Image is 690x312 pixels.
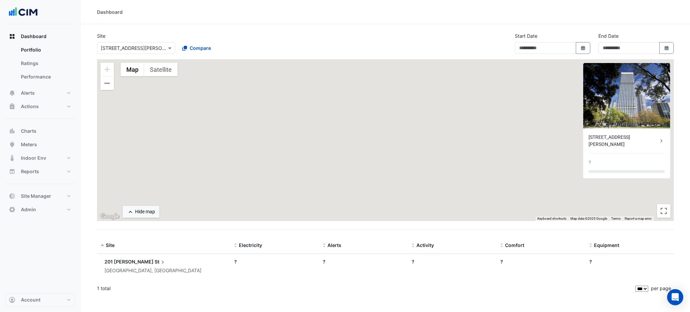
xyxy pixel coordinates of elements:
span: Charts [21,128,36,134]
span: Comfort [505,242,524,248]
span: Site Manager [21,193,51,199]
span: Actions [21,103,39,110]
app-icon: Alerts [9,90,15,96]
button: Keyboard shortcuts [537,216,566,221]
app-icon: Reports [9,168,15,175]
span: Admin [21,206,36,213]
a: Terms (opens in new tab) [611,217,621,220]
label: End Date [598,32,619,39]
span: Indoor Env [21,155,46,161]
div: Open Intercom Messenger [667,289,683,305]
span: Reports [21,168,39,175]
button: Reports [5,165,75,178]
fa-icon: Select Date [664,45,670,51]
div: ? [500,258,581,265]
div: ? [589,159,591,166]
a: Ratings [15,57,75,70]
button: Admin [5,203,75,216]
span: Meters [21,141,37,148]
div: [GEOGRAPHIC_DATA], [GEOGRAPHIC_DATA] [104,267,201,275]
span: Alerts [327,242,341,248]
span: Alerts [21,90,35,96]
label: Site [97,32,105,39]
div: Dashboard [97,8,123,15]
button: Indoor Env [5,151,75,165]
button: Zoom in [100,63,114,76]
div: ? [234,258,315,265]
button: Hide map [123,206,159,218]
app-icon: Actions [9,103,15,110]
img: Google [99,212,121,221]
button: Alerts [5,86,75,100]
span: 201 [PERSON_NAME] [104,259,154,264]
app-icon: Admin [9,206,15,213]
div: ? [323,258,403,265]
button: Account [5,293,75,307]
button: Actions [5,100,75,113]
span: per page [651,285,671,291]
button: Zoom out [100,76,114,90]
span: St [155,258,166,266]
app-icon: Dashboard [9,33,15,40]
app-icon: Charts [9,128,15,134]
a: Performance [15,70,75,84]
button: Toggle fullscreen view [657,204,670,218]
button: Meters [5,138,75,151]
span: Site [106,242,115,248]
span: Activity [416,242,434,248]
img: Company Logo [8,5,38,19]
div: 1 total [97,280,634,297]
div: Dashboard [5,43,75,86]
button: Compare [178,42,215,54]
span: Map data ©2025 Google [570,217,607,220]
div: Hide map [135,208,155,215]
span: Account [21,297,40,303]
span: Equipment [594,242,619,248]
label: Start Date [515,32,537,39]
button: Site Manager [5,189,75,203]
a: Portfolio [15,43,75,57]
a: Report a map error [625,217,652,220]
a: Open this area in Google Maps (opens a new window) [99,212,121,221]
div: ? [412,258,492,265]
button: Charts [5,124,75,138]
div: [STREET_ADDRESS][PERSON_NAME] [589,134,658,148]
app-icon: Meters [9,141,15,148]
span: Electricity [239,242,262,248]
button: Show satellite imagery [144,63,178,76]
app-icon: Indoor Env [9,155,15,161]
span: Compare [190,44,211,52]
button: Show street map [121,63,144,76]
div: ? [589,258,670,265]
span: Dashboard [21,33,46,40]
fa-icon: Select Date [580,45,586,51]
img: 201 Elizabeth St [583,63,670,128]
button: Dashboard [5,30,75,43]
app-icon: Site Manager [9,193,15,199]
